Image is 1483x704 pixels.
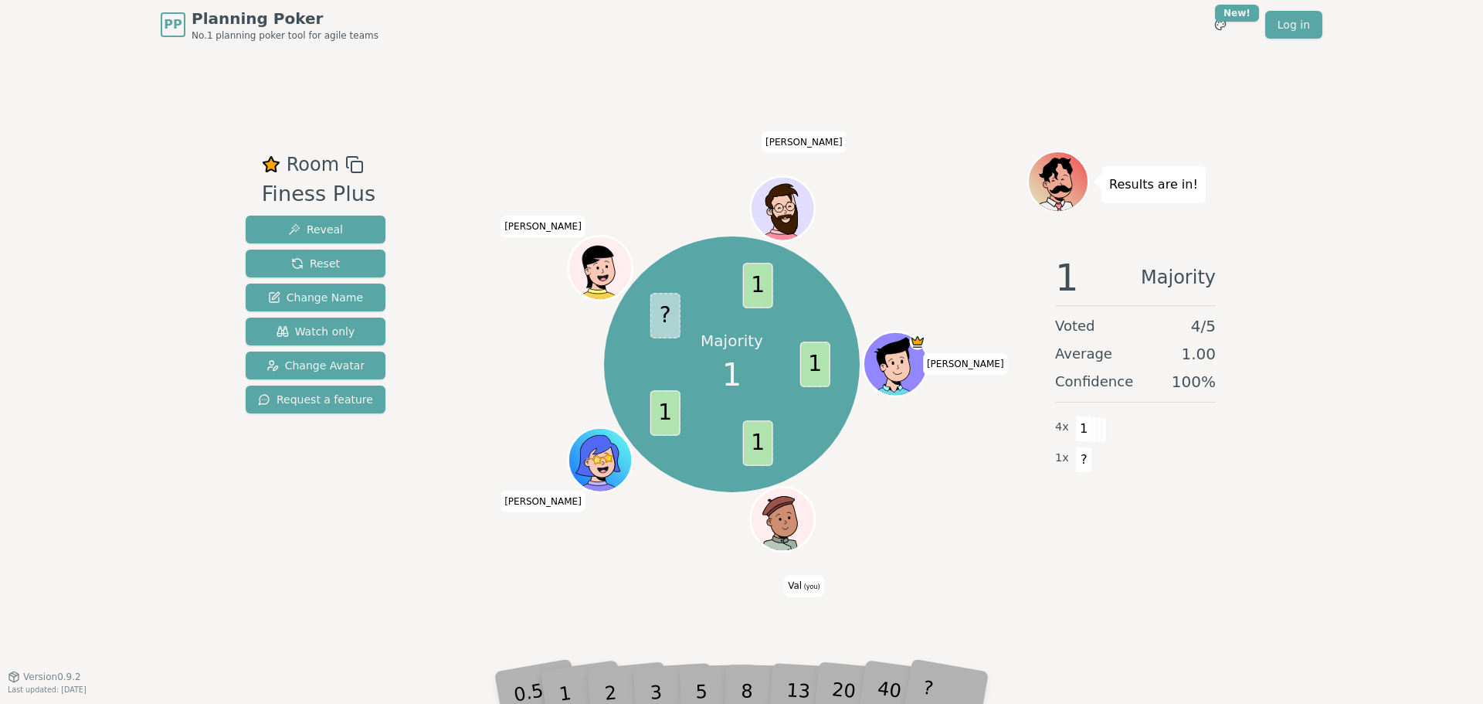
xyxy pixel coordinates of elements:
[1181,343,1216,365] span: 1.00
[742,263,772,308] span: 1
[8,671,81,683] button: Version0.9.2
[1265,11,1322,39] a: Log in
[1075,416,1093,442] span: 1
[1055,450,1069,467] span: 1 x
[784,576,823,597] span: Click to change your name
[799,342,830,387] span: 1
[246,216,385,243] button: Reveal
[722,352,741,398] span: 1
[1055,343,1112,365] span: Average
[1055,259,1079,296] span: 1
[1109,174,1198,196] p: Results are in!
[752,489,813,549] button: Click to change your avatar
[288,222,343,237] span: Reveal
[1215,5,1259,22] div: New!
[277,324,355,339] span: Watch only
[1055,371,1133,393] span: Confidence
[1075,447,1093,473] span: ?
[742,420,772,466] span: 1
[909,334,925,350] span: Alex is the host
[246,250,385,277] button: Reset
[287,151,339,179] span: Room
[1055,419,1069,436] span: 4 x
[161,8,378,42] a: PPPlanning PokerNo.1 planning poker tool for agile teams
[262,179,376,210] div: Finess Plus
[192,29,378,42] span: No.1 planning poker tool for agile teams
[650,390,680,436] span: 1
[291,256,340,271] span: Reset
[1141,259,1216,296] span: Majority
[1055,315,1095,337] span: Voted
[164,15,182,34] span: PP
[1206,11,1234,39] button: New!
[246,318,385,345] button: Watch only
[501,491,585,512] span: Click to change your name
[246,352,385,379] button: Change Avatar
[262,151,280,179] button: Remove as favourite
[246,284,385,311] button: Change Name
[8,685,87,694] span: Last updated: [DATE]
[23,671,81,683] span: Version 0.9.2
[923,353,1008,375] span: Click to change your name
[650,293,680,338] span: ?
[258,392,373,407] span: Request a feature
[266,358,365,373] span: Change Avatar
[1191,315,1216,337] span: 4 / 5
[762,131,847,153] span: Click to change your name
[246,386,385,413] button: Request a feature
[268,290,363,305] span: Change Name
[701,330,763,352] p: Majority
[192,8,378,29] span: Planning Poker
[1172,371,1216,393] span: 100 %
[501,216,585,238] span: Click to change your name
[802,584,820,591] span: (you)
